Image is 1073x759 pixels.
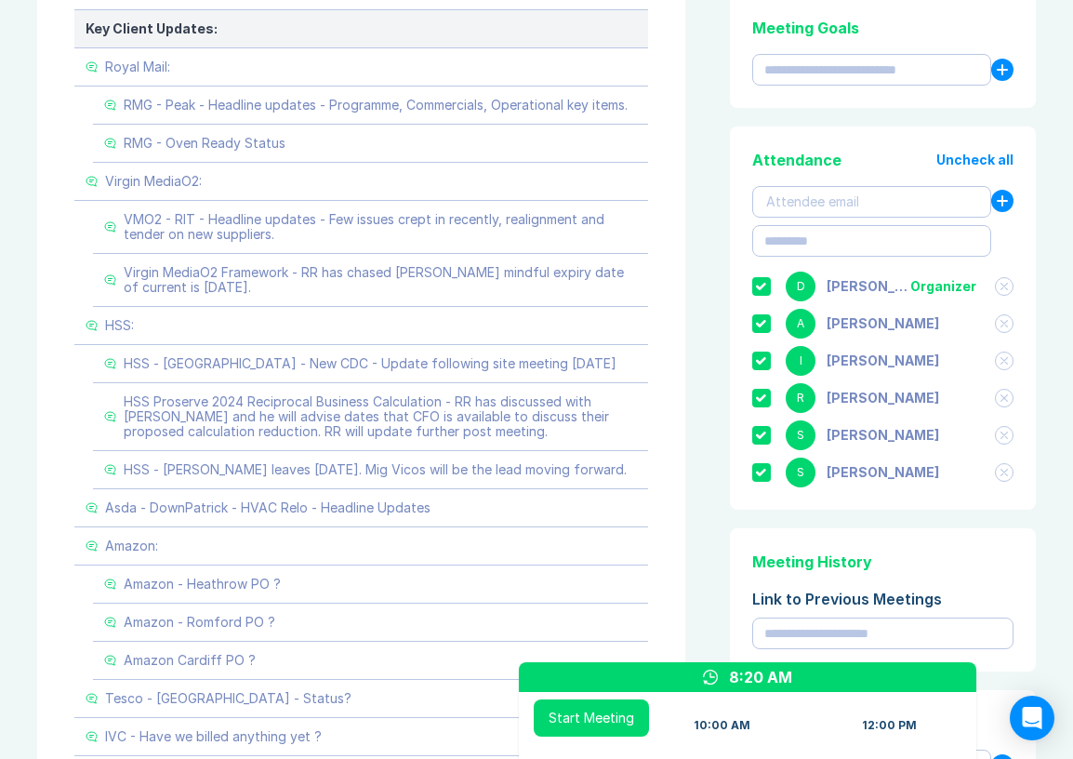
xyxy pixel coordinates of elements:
[752,149,841,171] div: Attendance
[105,691,351,706] div: Tesco - [GEOGRAPHIC_DATA] - Status?
[105,318,134,333] div: HSS:
[827,316,939,331] div: Ashley Walters
[124,136,285,151] div: RMG - Oven Ready Status
[124,577,281,592] div: Amazon - Heathrow PO ?
[862,718,917,733] div: 12:00 PM
[124,653,256,668] div: Amazon Cardiff PO ?
[752,588,1013,610] div: Link to Previous Meetings
[124,212,637,242] div: VMO2 - RIT - Headline updates - Few issues crept in recently, realignment and tender on new suppl...
[124,394,637,439] div: HSS Proserve 2024 Reciprocal Business Calculation - RR has discussed with [PERSON_NAME] and he wi...
[1010,696,1054,740] div: Open Intercom Messenger
[827,279,910,294] div: Danny Sisson
[786,346,815,376] div: I
[786,383,815,413] div: R
[124,265,637,295] div: Virgin MediaO2 Framework - RR has chased [PERSON_NAME] mindful expiry date of current is [DATE].
[910,279,976,294] div: Organizer
[105,539,158,553] div: Amazon:
[936,153,1013,167] button: Uncheck all
[752,551,1013,573] div: Meeting History
[827,428,939,443] div: Scott Drewery
[786,420,815,450] div: S
[105,500,431,515] div: Asda - DownPatrick - HVAC Relo - Headline Updates
[105,729,322,744] div: IVC - Have we billed anything yet ?
[124,462,627,477] div: HSS - [PERSON_NAME] leaves [DATE]. Mig Vicos will be the lead moving forward.
[124,615,275,630] div: Amazon - Romford PO ?
[752,17,1013,39] div: Meeting Goals
[786,458,815,487] div: S
[105,174,202,189] div: Virgin MediaO2:
[729,666,792,688] div: 8:20 AM
[827,353,939,368] div: Iain Parnell
[124,98,628,113] div: RMG - Peak - Headline updates - Programme, Commercials, Operational key items.
[124,356,616,371] div: HSS - [GEOGRAPHIC_DATA] - New CDC - Update following site meeting [DATE]
[86,21,637,36] div: Key Client Updates:
[105,60,170,74] div: Royal Mail:
[534,699,649,737] button: Start Meeting
[827,465,939,480] div: Steve Casey
[827,391,939,406] div: Richard Rust
[694,718,750,733] div: 10:00 AM
[786,272,815,301] div: D
[786,309,815,339] div: A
